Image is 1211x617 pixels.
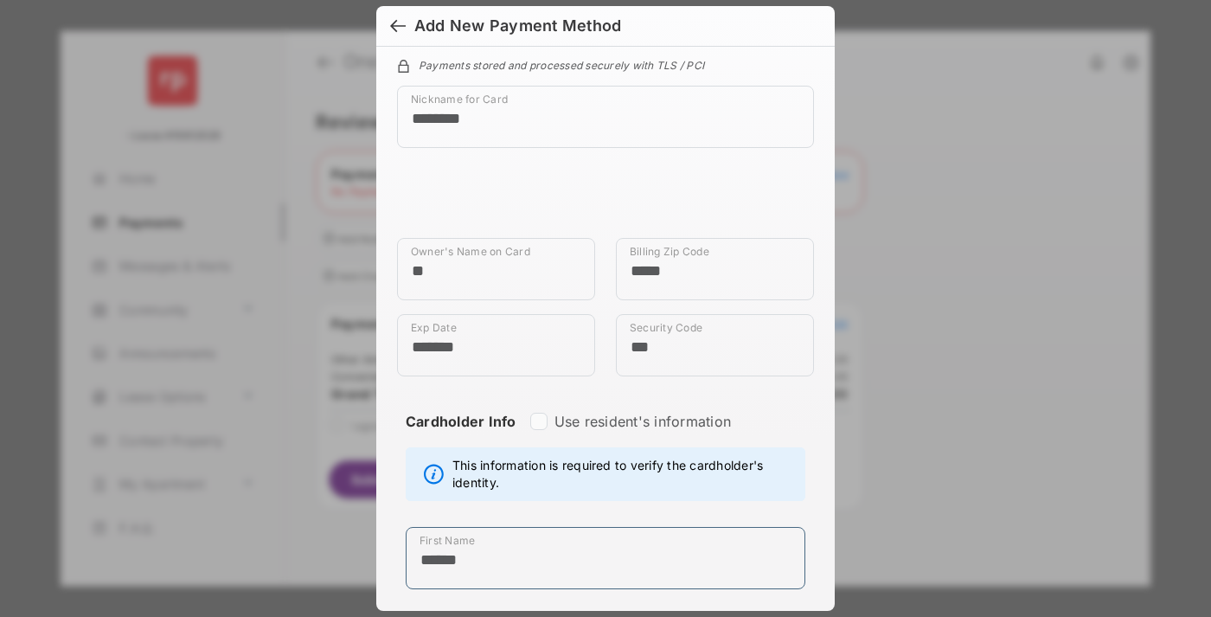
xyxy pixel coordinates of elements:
[414,16,621,35] div: Add New Payment Method
[554,413,731,430] label: Use resident's information
[397,162,814,238] iframe: Credit card field
[406,413,516,461] strong: Cardholder Info
[397,56,814,72] div: Payments stored and processed securely with TLS / PCI
[452,457,796,492] span: This information is required to verify the cardholder's identity.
